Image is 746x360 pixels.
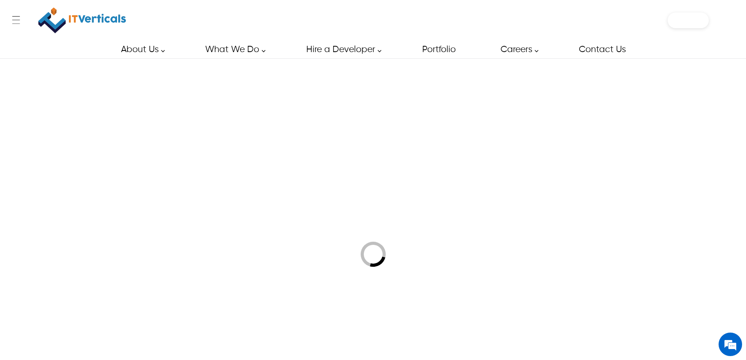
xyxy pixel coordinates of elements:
a: Hire a Developer [297,41,386,58]
a: IT Verticals Inc [37,4,127,37]
a: About Us [112,41,169,58]
a: Contact Us [570,41,634,58]
a: What We Do [196,41,270,58]
a: Portfolio [413,41,464,58]
a: Careers [491,41,543,58]
img: IT Verticals Inc [38,4,126,37]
